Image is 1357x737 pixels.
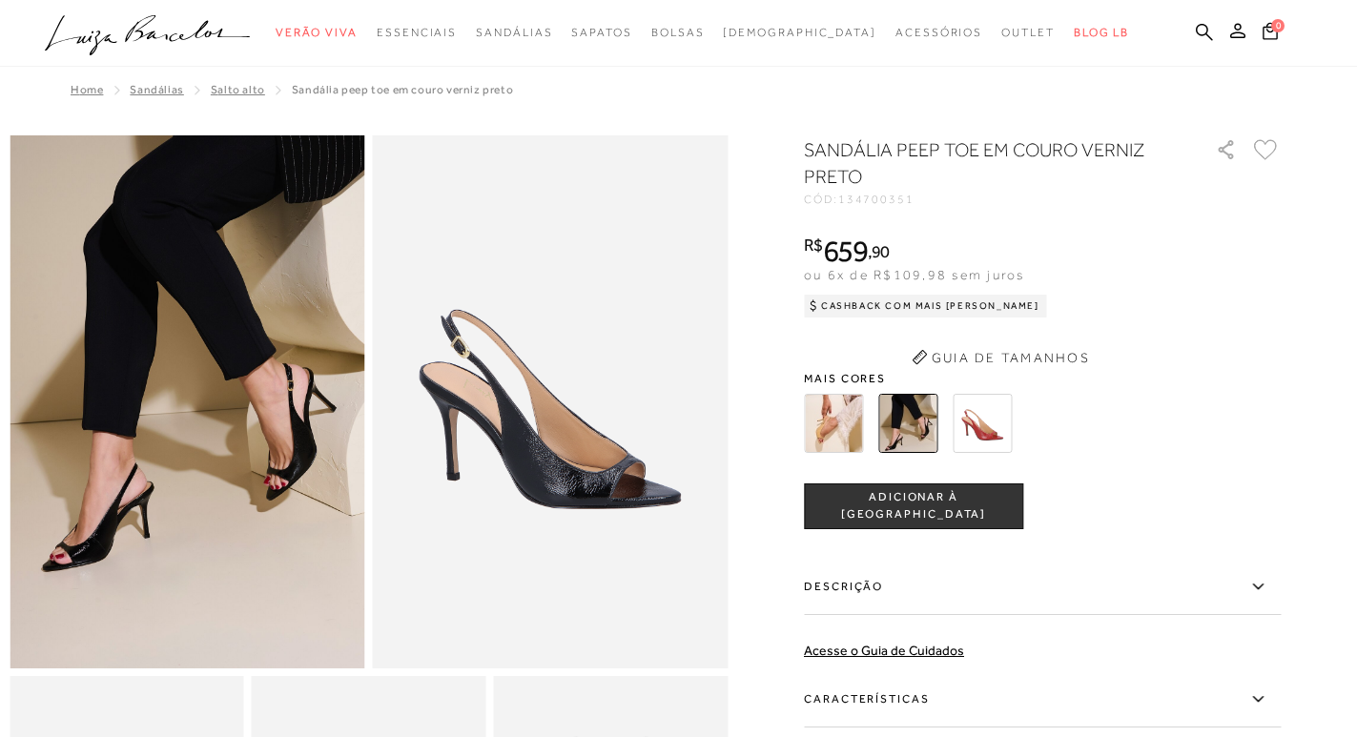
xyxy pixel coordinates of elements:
img: SANDÁLIA PEEP TOE EM COURO VERNIZ AREIA [804,394,863,453]
span: BLOG LB [1074,26,1129,39]
img: image [10,135,365,668]
a: Home [71,83,103,96]
span: 90 [872,241,890,261]
div: Cashback com Mais [PERSON_NAME] [804,295,1047,317]
h1: SANDÁLIA PEEP TOE EM COURO VERNIZ PRETO [804,136,1162,190]
img: SANDÁLIA PEEP TOE EM COURO VERNIZ PRETO [878,394,937,453]
a: categoryNavScreenReaderText [1001,15,1055,51]
a: categoryNavScreenReaderText [377,15,457,51]
span: 134700351 [838,193,915,206]
span: Verão Viva [276,26,358,39]
a: categoryNavScreenReaderText [895,15,982,51]
span: 659 [823,234,868,268]
a: categoryNavScreenReaderText [651,15,705,51]
button: 0 [1257,21,1284,47]
a: noSubCategoriesText [723,15,876,51]
a: SANDÁLIAS [130,83,183,96]
span: ADICIONAR À [GEOGRAPHIC_DATA] [805,489,1022,522]
span: Outlet [1001,26,1055,39]
span: Mais cores [804,373,1281,384]
i: R$ [804,236,823,254]
a: categoryNavScreenReaderText [476,15,552,51]
span: Sandálias [476,26,552,39]
span: Sapatos [571,26,631,39]
button: ADICIONAR À [GEOGRAPHIC_DATA] [804,483,1023,529]
span: SANDÁLIA PEEP TOE EM COURO VERNIZ PRETO [292,83,513,96]
a: categoryNavScreenReaderText [571,15,631,51]
span: Acessórios [895,26,982,39]
img: image [373,135,729,668]
span: Essenciais [377,26,457,39]
label: Características [804,672,1281,727]
a: BLOG LB [1074,15,1129,51]
i: , [868,243,890,260]
button: Guia de Tamanhos [905,342,1096,373]
a: categoryNavScreenReaderText [276,15,358,51]
div: CÓD: [804,194,1185,205]
span: [DEMOGRAPHIC_DATA] [723,26,876,39]
span: 0 [1271,19,1285,32]
img: SANDÁLIA PEEP TOE EM COURO VERNIZ VERMELHO RED [953,394,1012,453]
a: Salto Alto [211,83,265,96]
label: Descrição [804,560,1281,615]
a: Acesse o Guia de Cuidados [804,643,964,658]
span: ou 6x de R$109,98 sem juros [804,267,1024,282]
span: Bolsas [651,26,705,39]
